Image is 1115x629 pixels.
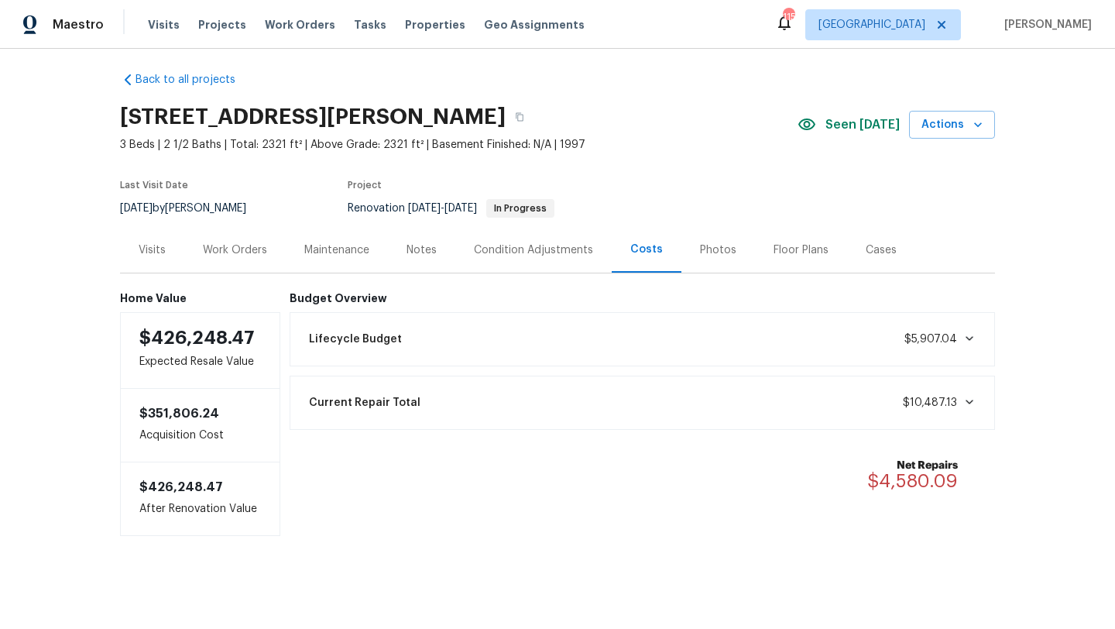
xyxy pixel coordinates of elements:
h6: Home Value [120,292,280,304]
h2: [STREET_ADDRESS][PERSON_NAME] [120,109,506,125]
span: $351,806.24 [139,407,219,420]
span: Tasks [354,19,386,30]
span: $5,907.04 [904,334,957,345]
div: Maintenance [304,242,369,258]
span: Last Visit Date [120,180,188,190]
button: Actions [909,111,995,139]
span: Project [348,180,382,190]
span: Geo Assignments [484,17,585,33]
span: [PERSON_NAME] [998,17,1092,33]
div: Notes [407,242,437,258]
span: Renovation [348,203,554,214]
span: [GEOGRAPHIC_DATA] [818,17,925,33]
span: [DATE] [120,203,153,214]
span: Lifecycle Budget [309,332,402,347]
div: Cases [866,242,897,258]
div: Visits [139,242,166,258]
span: $4,580.09 [867,472,958,490]
b: Net Repairs [867,458,958,473]
span: $10,487.13 [903,397,957,408]
div: Acquisition Cost [120,389,280,462]
span: In Progress [488,204,553,213]
div: Expected Resale Value [120,312,280,389]
a: Back to all projects [120,72,269,88]
div: Work Orders [203,242,267,258]
div: Photos [700,242,736,258]
div: Condition Adjustments [474,242,593,258]
span: 3 Beds | 2 1/2 Baths | Total: 2321 ft² | Above Grade: 2321 ft² | Basement Finished: N/A | 1997 [120,137,798,153]
span: Seen [DATE] [825,117,900,132]
div: Costs [630,242,663,257]
h6: Budget Overview [290,292,996,304]
button: Copy Address [506,103,533,131]
span: Current Repair Total [309,395,420,411]
div: Floor Plans [774,242,829,258]
div: After Renovation Value [120,462,280,536]
span: Visits [148,17,180,33]
div: by [PERSON_NAME] [120,199,265,218]
span: Properties [405,17,465,33]
span: Projects [198,17,246,33]
span: Work Orders [265,17,335,33]
span: $426,248.47 [139,328,255,347]
span: [DATE] [408,203,441,214]
span: [DATE] [444,203,477,214]
span: - [408,203,477,214]
span: Actions [921,115,983,135]
div: 115 [783,9,794,25]
span: $426,248.47 [139,481,223,493]
span: Maestro [53,17,104,33]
